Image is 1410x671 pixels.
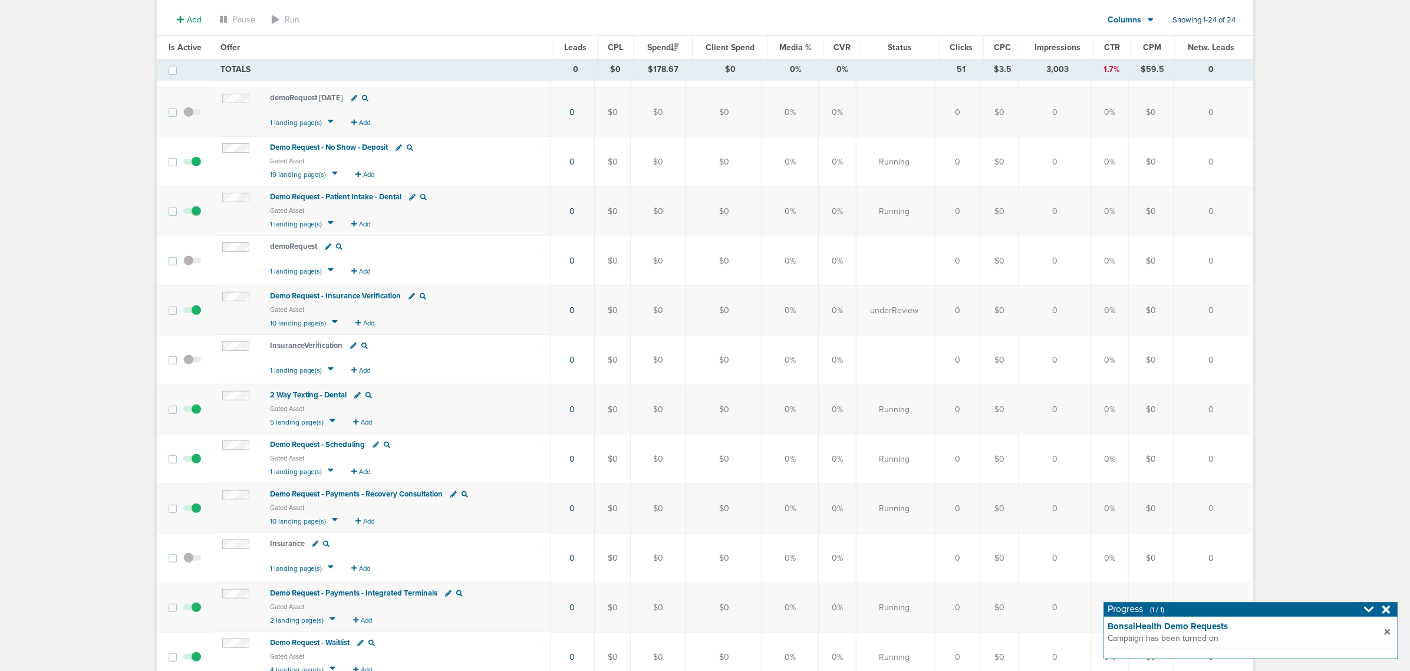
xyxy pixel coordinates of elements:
[631,483,686,533] td: $0
[1131,59,1175,80] td: $59.5
[762,483,818,533] td: 0%
[1174,137,1253,186] td: 0
[1019,87,1091,137] td: 0
[270,390,347,400] span: 2 Way Texting - Dental
[1019,186,1091,236] td: 0
[570,553,575,563] a: 0
[220,42,240,52] span: Offer
[631,583,686,632] td: $0
[359,468,370,476] span: Add
[762,236,818,285] td: 0%
[270,616,324,624] span: 2 landing page(s)
[363,171,374,179] span: Add
[818,335,856,384] td: 0%
[1091,87,1128,137] td: 0%
[570,256,575,266] a: 0
[570,404,575,415] a: 0
[935,285,980,335] td: 0
[270,638,350,647] span: Demo Request - Waitlist
[1019,583,1091,632] td: 0
[686,87,762,137] td: $0
[686,236,762,285] td: $0
[1174,236,1253,285] td: 0
[980,186,1019,236] td: $0
[1035,42,1080,52] span: Impressions
[1019,335,1091,384] td: 0
[359,565,370,573] span: Add
[1128,335,1174,384] td: $0
[879,503,910,515] span: Running
[1188,42,1235,52] span: Netw. Leads
[686,483,762,533] td: $0
[935,137,980,186] td: 0
[818,384,856,434] td: 0%
[570,504,575,514] a: 0
[270,170,327,179] span: 19 landing page(s)
[1019,384,1091,434] td: 0
[1091,137,1128,186] td: 0%
[1128,434,1174,483] td: $0
[213,59,554,80] td: TOTALS
[1091,186,1128,236] td: 0%
[1091,236,1128,285] td: 0%
[980,87,1019,137] td: $0
[595,583,631,632] td: $0
[270,517,327,525] span: 10 landing page(s)
[363,518,374,525] span: Add
[187,15,202,25] span: Add
[818,285,856,335] td: 0%
[270,404,543,416] small: Gated Asset
[270,305,543,317] small: Gated Asset
[595,236,631,285] td: $0
[598,59,634,80] td: $0
[1174,583,1253,632] td: 0
[270,206,543,218] small: Gated Asset
[270,454,543,465] small: Gated Asset
[762,384,818,434] td: 0%
[608,42,623,52] span: CPL
[595,533,631,583] td: $0
[762,583,818,632] td: 0%
[935,335,980,384] td: 0
[361,419,372,426] span: Add
[762,186,818,236] td: 0%
[1108,633,1381,644] span: Campaign has been turned on
[270,366,322,374] span: 1 landing page(s)
[595,285,631,335] td: $0
[1174,434,1253,483] td: 0
[631,285,686,335] td: $0
[1108,620,1385,633] strong: BonsaiHealth Demo Requests
[686,533,762,583] td: $0
[570,355,575,365] a: 0
[270,564,322,573] span: 1 landing page(s)
[818,483,856,533] td: 0%
[1019,483,1091,533] td: 0
[1022,59,1094,80] td: 3,003
[270,143,388,152] span: Demo Request - No Show - Deposit
[706,42,755,52] span: Client Spend
[762,533,818,583] td: 0%
[870,305,918,317] span: underReview
[570,206,575,216] a: 0
[686,335,762,384] td: $0
[939,59,984,80] td: 51
[270,504,543,515] small: Gated Asset
[359,221,370,228] span: Add
[631,236,686,285] td: $0
[686,285,762,335] td: $0
[935,384,980,434] td: 0
[270,652,543,663] small: Gated Asset
[270,418,324,426] span: 5 landing page(s)
[634,59,693,80] td: $178.67
[570,157,575,167] a: 0
[570,454,575,464] a: 0
[1128,483,1174,533] td: $0
[980,533,1019,583] td: $0
[595,434,631,483] td: $0
[1091,335,1128,384] td: 0%
[686,186,762,236] td: $0
[270,220,322,228] span: 1 landing page(s)
[631,533,686,583] td: $0
[818,87,856,137] td: 0%
[270,192,402,202] span: Demo Request - Patient Intake - Dental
